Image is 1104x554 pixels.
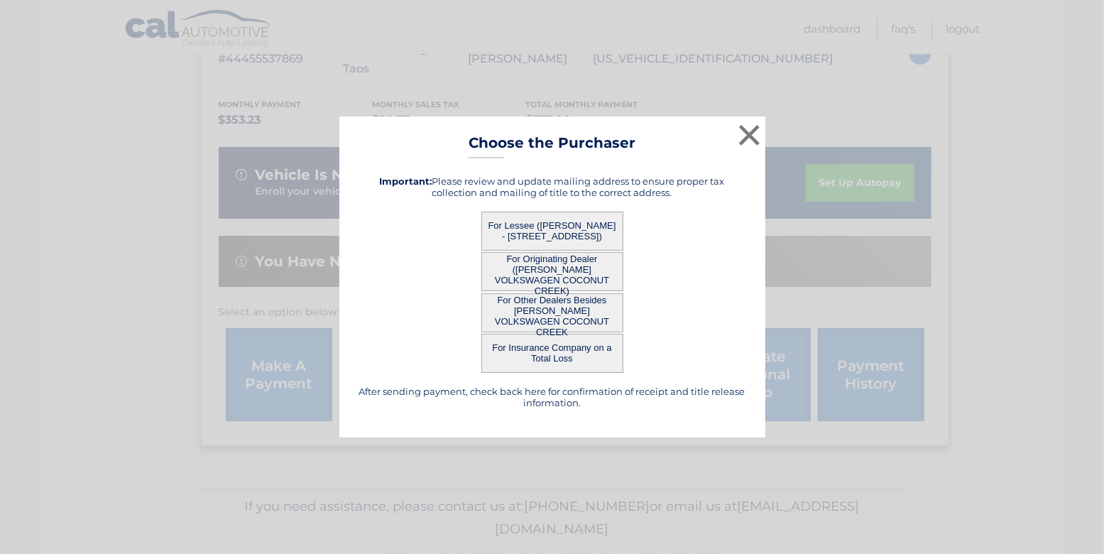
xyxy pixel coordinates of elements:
button: For Other Dealers Besides [PERSON_NAME] VOLKSWAGEN COCONUT CREEK [481,293,623,332]
h5: Please review and update mailing address to ensure proper tax collection and mailing of title to ... [357,175,748,198]
button: × [736,121,764,149]
button: For Lessee ([PERSON_NAME] - [STREET_ADDRESS]) [481,212,623,251]
button: For Insurance Company on a Total Loss [481,334,623,373]
h3: Choose the Purchaser [469,134,635,159]
h5: After sending payment, check back here for confirmation of receipt and title release information. [357,386,748,408]
strong: Important: [380,175,432,187]
button: For Originating Dealer ([PERSON_NAME] VOLKSWAGEN COCONUT CREEK) [481,252,623,291]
